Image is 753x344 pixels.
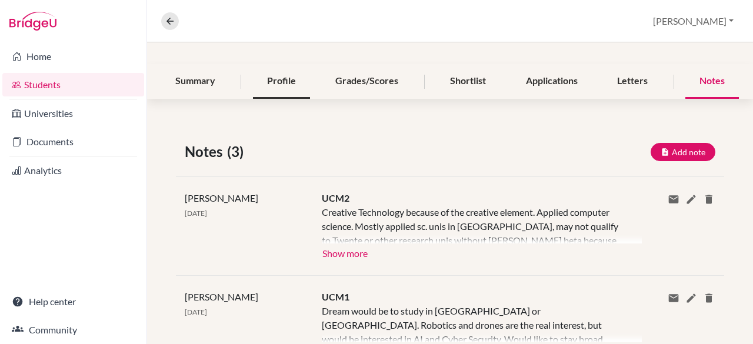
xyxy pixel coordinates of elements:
span: UCM2 [322,192,349,203]
div: Dream would be to study in [GEOGRAPHIC_DATA] or [GEOGRAPHIC_DATA]. Robotics and drones are the re... [322,304,624,342]
span: Notes [185,141,227,162]
div: Applications [512,64,592,99]
div: Summary [161,64,229,99]
button: Show more [322,243,368,261]
div: Letters [603,64,662,99]
button: [PERSON_NAME] [648,10,739,32]
span: UCM1 [322,291,349,302]
a: Students [2,73,144,96]
div: Shortlist [436,64,500,99]
span: [PERSON_NAME] [185,192,258,203]
img: Bridge-U [9,12,56,31]
a: Help center [2,290,144,313]
a: Community [2,318,144,342]
div: Grades/Scores [321,64,412,99]
a: Analytics [2,159,144,182]
a: Home [2,45,144,68]
span: (3) [227,141,248,162]
div: Notes [685,64,739,99]
span: [DATE] [185,209,207,218]
a: Documents [2,130,144,153]
div: Profile [253,64,310,99]
button: Add note [651,143,715,161]
span: [DATE] [185,308,207,316]
span: [PERSON_NAME] [185,291,258,302]
div: Creative Technology because of the creative element. Applied computer science. Mostly applied sc.... [322,205,624,243]
a: Universities [2,102,144,125]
